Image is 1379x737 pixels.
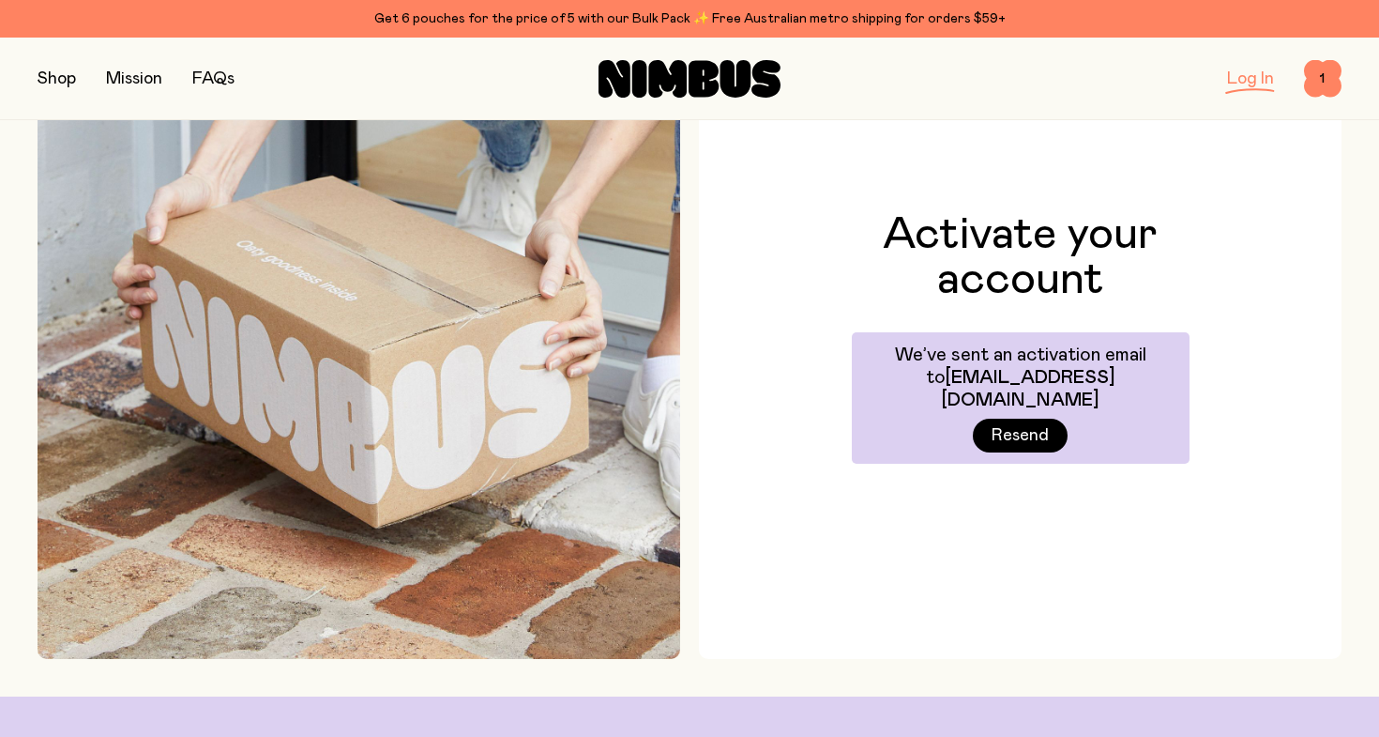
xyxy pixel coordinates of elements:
[863,344,1178,411] p: We’ve sent an activation email to
[852,212,1190,302] h1: Activate your account
[1304,60,1341,98] button: 1
[106,70,162,87] a: Mission
[192,70,235,87] a: FAQs
[992,422,1049,449] span: Resend
[38,16,680,659] img: Picking up Nimbus mailer from doorstep
[973,419,1068,453] button: Resend
[38,8,1341,30] div: Get 6 pouches for the price of 5 with our Bulk Pack ✨ Free Australian metro shipping for orders $59+
[942,368,1115,409] span: [EMAIL_ADDRESS][DOMAIN_NAME]
[1227,70,1274,87] a: Log In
